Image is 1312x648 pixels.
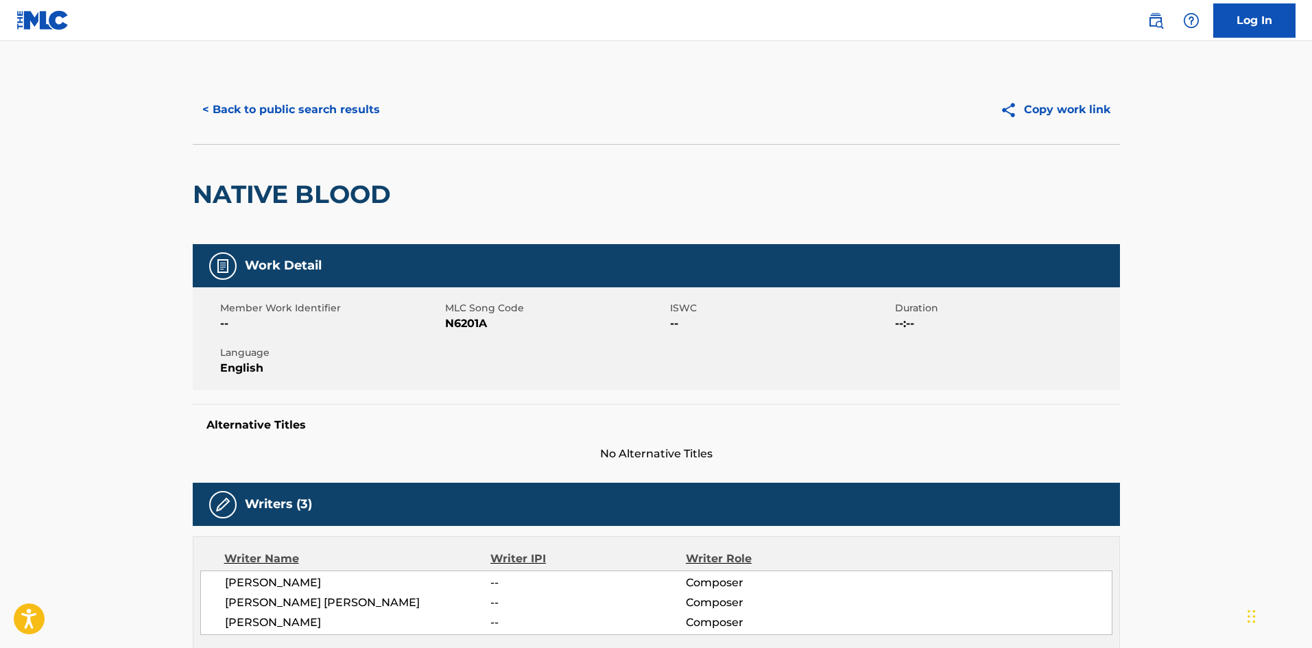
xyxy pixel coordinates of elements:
img: help [1183,12,1200,29]
button: < Back to public search results [193,93,390,127]
span: ISWC [670,301,892,315]
span: -- [670,315,892,332]
div: Writer Name [224,551,491,567]
span: N6201A [445,315,667,332]
span: MLC Song Code [445,301,667,315]
div: Help [1178,7,1205,34]
span: [PERSON_NAME] [225,575,491,591]
h2: NATIVE BLOOD [193,179,398,210]
span: [PERSON_NAME] [225,614,491,631]
span: Duration [895,301,1117,315]
span: Composer [686,614,863,631]
span: -- [490,575,685,591]
img: Copy work link [1000,101,1024,119]
img: search [1147,12,1164,29]
button: Copy work link [990,93,1120,127]
div: Writer IPI [490,551,686,567]
a: Public Search [1142,7,1169,34]
a: Log In [1213,3,1296,38]
span: Language [220,346,442,360]
iframe: Chat Widget [1243,582,1312,648]
span: -- [490,614,685,631]
span: No Alternative Titles [193,446,1120,462]
h5: Alternative Titles [206,418,1106,432]
h5: Writers (3) [245,496,312,512]
span: -- [490,595,685,611]
span: [PERSON_NAME] [PERSON_NAME] [225,595,491,611]
span: -- [220,315,442,332]
div: Writer Role [686,551,863,567]
img: MLC Logo [16,10,69,30]
span: English [220,360,442,376]
div: Drag [1248,596,1256,637]
span: Composer [686,595,863,611]
span: --:-- [895,315,1117,332]
span: Member Work Identifier [220,301,442,315]
img: Writers [215,496,231,513]
img: Work Detail [215,258,231,274]
span: Composer [686,575,863,591]
h5: Work Detail [245,258,322,274]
